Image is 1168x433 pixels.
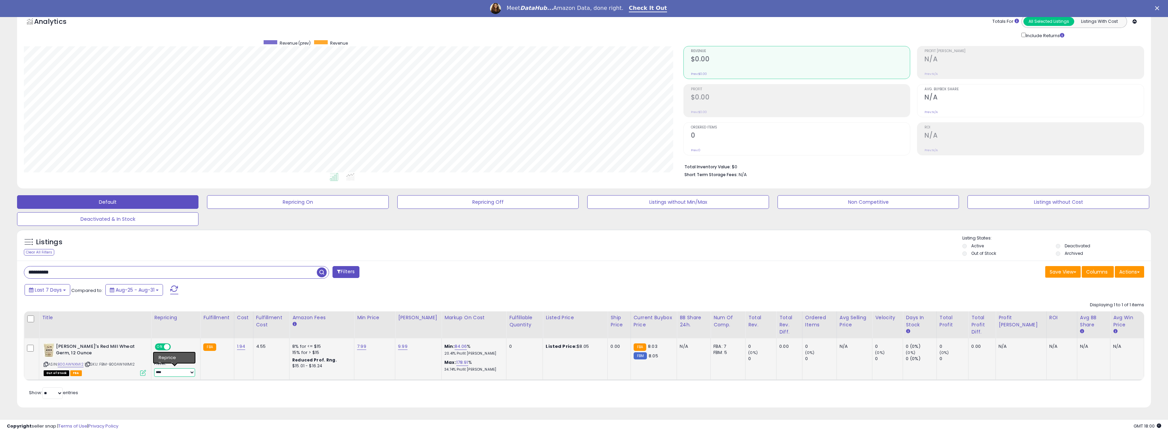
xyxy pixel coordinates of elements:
p: Listing States: [962,235,1151,242]
div: Amazon Fees [292,314,351,321]
div: Cost [237,314,250,321]
div: 0 (0%) [906,343,936,350]
a: 178.91 [456,359,468,366]
div: Profit [PERSON_NAME] [999,314,1044,328]
b: Min: [444,343,455,350]
div: Days In Stock [906,314,933,328]
small: Amazon Fees. [292,321,296,327]
div: Fulfillable Quantity [509,314,540,328]
span: Revenue [330,40,348,46]
div: Preset: [154,361,195,377]
div: Total Profit Diff. [971,314,993,336]
div: 0 [805,356,837,362]
h2: N/A [925,55,1144,64]
div: FBA: 7 [713,343,740,350]
small: FBA [203,343,216,351]
div: Total Rev. [748,314,773,328]
p: 20.41% Profit [PERSON_NAME] [444,351,501,356]
small: Prev: 0 [691,148,700,152]
small: (0%) [940,350,949,355]
button: All Selected Listings [1023,17,1074,26]
h5: Analytics [34,17,80,28]
a: Check It Out [629,5,667,12]
small: FBA [634,343,646,351]
h2: N/A [925,93,1144,103]
i: DataHub... [520,5,553,11]
div: Close [1155,6,1162,10]
h2: 0 [691,132,910,141]
span: | SKU: FBM-B00AWNXMI2 [85,361,135,367]
div: Ordered Items [805,314,834,328]
img: 51PoUaQfHtL._SL40_.jpg [44,343,54,357]
small: Prev: $0.00 [691,110,707,114]
img: Profile image for Georgie [490,3,501,14]
button: Listings With Cost [1074,17,1125,26]
a: 1.94 [237,343,246,350]
small: Avg Win Price. [1113,328,1117,335]
div: ROI [1049,314,1074,321]
div: 0.00 [971,343,990,350]
div: Listed Price [546,314,605,321]
button: Last 7 Days [25,284,70,296]
button: Default [17,195,198,209]
b: Total Inventory Value: [684,164,731,170]
div: Totals For [992,18,1019,25]
small: (0%) [748,350,758,355]
label: Active [971,243,984,249]
div: Avg Selling Price [840,314,869,328]
span: Show: entries [29,389,78,396]
div: 4.55 [256,343,284,350]
button: Listings without Cost [967,195,1149,209]
p: 34.74% Profit [PERSON_NAME] [444,367,501,372]
span: OFF [170,344,181,350]
div: 0 [875,343,903,350]
div: N/A [680,343,705,350]
span: ROI [925,126,1144,129]
small: (0%) [906,350,915,355]
div: 0 (0%) [906,356,936,362]
small: Prev: N/A [925,110,938,114]
button: Non Competitive [778,195,959,209]
span: Profit [691,88,910,91]
div: 0 [805,343,837,350]
div: Fulfillment Cost [256,314,287,328]
div: 8% for <= $15 [292,343,349,350]
span: Revenue (prev) [280,40,311,46]
small: Prev: $0.00 [691,72,707,76]
div: 0 [748,356,776,362]
b: [PERSON_NAME]'s Red Mill Wheat Germ, 12 Ounce [56,343,139,358]
span: ON [156,344,164,350]
div: Velocity [875,314,900,321]
div: BB Share 24h. [680,314,708,328]
small: (0%) [805,350,815,355]
a: 84.06 [455,343,467,350]
div: Current Buybox Price [634,314,674,328]
div: Title [42,314,148,321]
th: The percentage added to the cost of goods (COGS) that forms the calculator for Min & Max prices. [442,311,506,338]
div: Amazon AI [154,354,178,360]
button: Aug-25 - Aug-31 [105,284,163,296]
div: Meet Amazon Data, done right. [506,5,623,12]
span: Aug-25 - Aug-31 [116,287,154,293]
span: 8.05 [649,353,658,359]
div: Markup on Cost [444,314,503,321]
div: N/A [1080,343,1105,350]
div: Displaying 1 to 1 of 1 items [1090,302,1144,308]
label: Out of Stock [971,250,996,256]
span: Compared to: [71,287,103,294]
span: Ordered Items [691,126,910,129]
h5: Listings [36,237,62,247]
b: Max: [444,359,456,366]
div: seller snap | | [7,423,118,430]
div: 0 [875,356,903,362]
label: Archived [1065,250,1083,256]
small: Days In Stock. [906,328,910,335]
button: Repricing Off [397,195,579,209]
button: Repricing On [207,195,388,209]
h2: $0.00 [691,55,910,64]
strong: Copyright [7,423,32,429]
a: B00AWNXMI2 [58,361,84,367]
span: Columns [1086,268,1108,275]
div: Num of Comp. [713,314,742,328]
div: N/A [840,343,867,350]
